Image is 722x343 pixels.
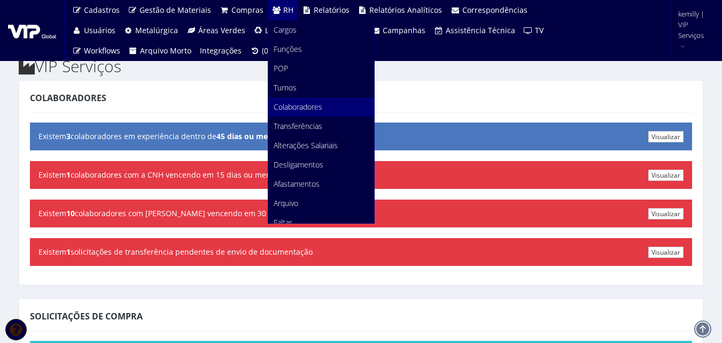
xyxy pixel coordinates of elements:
span: Relatórios Analíticos [369,5,442,15]
b: 1 [66,170,71,180]
span: Relatórios [314,5,350,15]
span: Usuários [84,25,115,35]
span: Colaboradores [274,102,322,112]
b: 1 [66,247,71,257]
span: Correspondências [462,5,527,15]
a: Visualizar [648,170,684,181]
span: Campanhas [383,25,425,35]
img: logo [8,22,56,39]
a: Limpeza [250,20,300,41]
a: POP [268,59,374,78]
a: Áreas Verdes [182,20,250,41]
a: Workflows [68,41,125,61]
a: TV [519,20,548,41]
span: Assistência Técnica [446,25,515,35]
a: Arquivo Morto [125,41,196,61]
span: Afastamentos [274,179,320,189]
span: (0) [262,45,270,56]
span: Transferências [274,121,322,131]
a: Transferências [268,117,374,136]
span: TV [535,25,544,35]
a: Visualizar [648,247,684,258]
div: Existem colaboradores com [PERSON_NAME] vencendo em 30 dias ou menos [30,200,692,227]
h2: VIP Serviços [19,57,703,75]
div: Existem colaboradores em experiência dentro de [30,123,692,150]
span: Limpeza [265,25,295,35]
div: Existem colaboradores com a CNH vencendo em 15 dias ou menos [30,161,692,189]
a: Faltas [268,213,374,232]
a: Funções [268,40,374,59]
span: Desligamentos [274,159,323,170]
a: Afastamentos [268,174,374,194]
a: Campanhas [367,20,430,41]
a: Colaboradores [268,97,374,117]
a: Visualizar [648,208,684,219]
span: Arquivo [274,198,298,208]
b: 3 [66,131,71,141]
a: Integrações [196,41,246,61]
span: Integrações [200,45,242,56]
a: Assistência Técnica [430,20,519,41]
span: Solicitações de Compra [30,310,143,322]
a: Metalúrgica [120,20,183,41]
a: Arquivo [268,194,374,213]
span: Alterações Salariais [274,140,338,150]
span: POP [274,63,288,73]
span: Faltas [274,217,293,227]
span: Cargos [274,25,297,35]
span: RH [283,5,293,15]
b: 10 [66,208,75,218]
span: Arquivo Morto [140,45,191,56]
a: Usuários [68,20,120,41]
b: 45 dias ou menos [216,131,281,141]
span: Compras [231,5,263,15]
span: Áreas Verdes [198,25,245,35]
span: Cadastros [84,5,120,15]
span: Metalúrgica [135,25,178,35]
span: Funções [274,44,302,54]
a: Turnos [268,78,374,97]
a: Alterações Salariais [268,136,374,155]
a: Visualizar [648,131,684,142]
span: kemilly | VIP Serviços [678,9,708,41]
span: Turnos [274,82,297,93]
span: Gestão de Materiais [139,5,211,15]
a: (0) [246,41,275,61]
a: Cargos [268,20,374,40]
span: Colaboradores [30,92,106,104]
div: Existem solicitações de transferência pendentes de envio de documentação [30,238,692,266]
span: Workflows [84,45,120,56]
a: Desligamentos [268,155,374,174]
